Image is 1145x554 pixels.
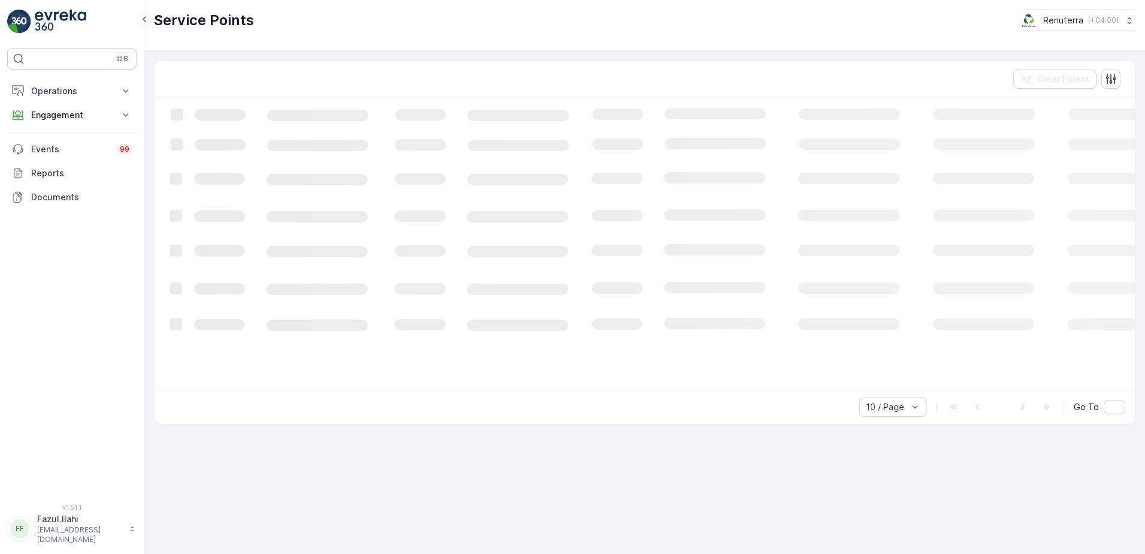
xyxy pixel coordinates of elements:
[7,161,137,185] a: Reports
[7,10,31,34] img: logo
[7,103,137,127] button: Engagement
[154,11,254,30] p: Service Points
[1074,401,1099,413] span: Go To
[1037,73,1089,85] p: Clear Filters
[31,109,113,121] p: Engagement
[31,85,113,97] p: Operations
[7,137,137,161] a: Events99
[1043,14,1083,26] p: Renuterra
[1020,10,1135,31] button: Renuterra(+04:00)
[31,191,132,203] p: Documents
[7,513,137,544] button: FFFazul.Ilahi[EMAIL_ADDRESS][DOMAIN_NAME]
[31,167,132,179] p: Reports
[10,519,29,538] div: FF
[120,144,129,154] p: 99
[1013,70,1096,89] button: Clear Filters
[37,525,123,544] p: [EMAIL_ADDRESS][DOMAIN_NAME]
[37,513,123,525] p: Fazul.Ilahi
[1020,14,1038,27] img: Screenshot_2024-07-26_at_13.33.01.png
[31,143,110,155] p: Events
[116,54,128,64] p: ⌘B
[7,79,137,103] button: Operations
[7,185,137,209] a: Documents
[35,10,86,34] img: logo_light-DOdMpM7g.png
[1088,16,1119,25] p: ( +04:00 )
[7,504,137,511] span: v 1.51.1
